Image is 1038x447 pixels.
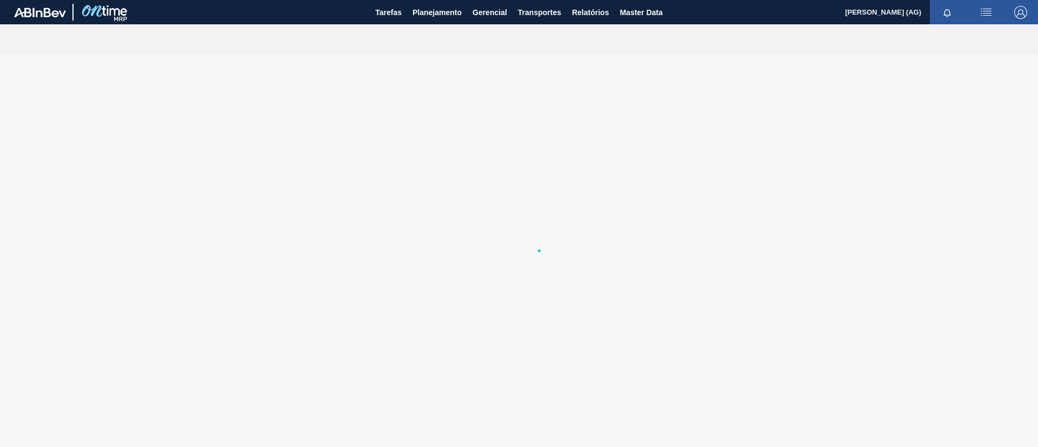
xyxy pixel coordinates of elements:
span: Relatórios [572,6,609,19]
img: TNhmsLtSVTkK8tSr43FrP2fwEKptu5GPRR3wAAAABJRU5ErkJggg== [14,8,66,17]
button: Notificações [930,5,964,20]
span: Planejamento [412,6,462,19]
span: Master Data [620,6,662,19]
span: Transportes [518,6,561,19]
img: Logout [1014,6,1027,19]
img: userActions [980,6,993,19]
span: Tarefas [375,6,402,19]
span: Gerencial [473,6,507,19]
